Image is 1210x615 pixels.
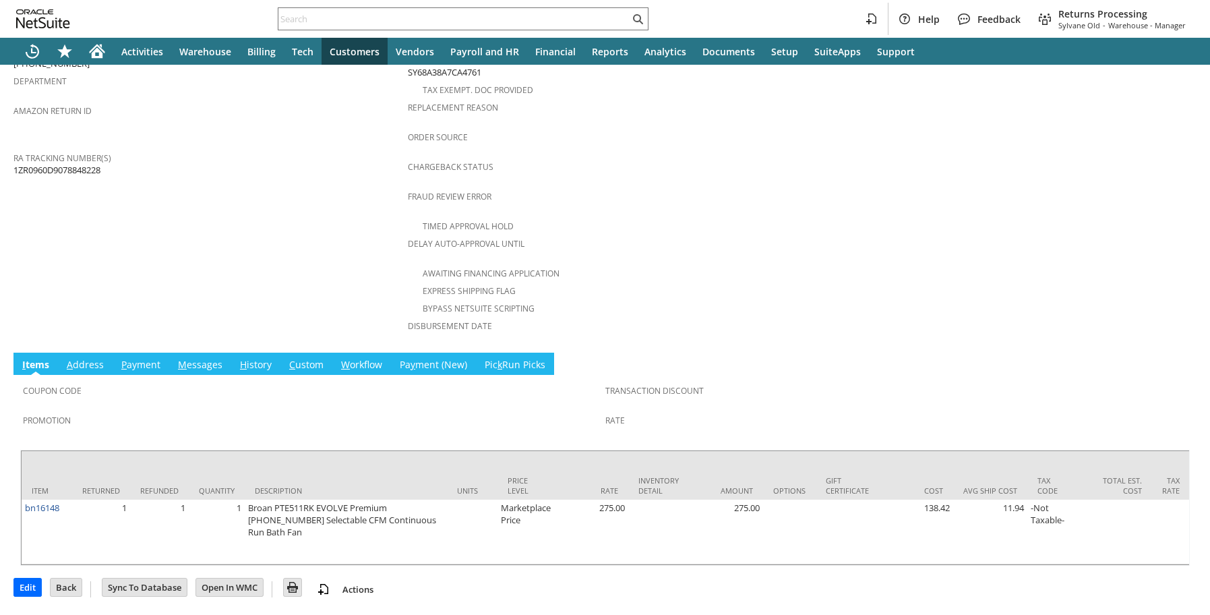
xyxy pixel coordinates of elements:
[25,502,59,514] a: bn16148
[130,500,189,564] td: 1
[286,358,327,373] a: Custom
[699,486,753,496] div: Amount
[255,486,437,496] div: Description
[877,45,915,58] span: Support
[16,9,70,28] svg: logo
[1172,355,1188,372] a: Unrolled view on
[239,38,284,65] a: Billing
[527,38,584,65] a: Financial
[1088,475,1142,496] div: Total Est. Cost
[16,38,49,65] a: Recent Records
[605,385,704,397] a: Transaction Discount
[240,358,247,371] span: H
[826,475,869,496] div: Gift Certificate
[13,152,111,164] a: RA Tracking Number(s)
[118,358,164,373] a: Payment
[189,500,245,564] td: 1
[605,415,625,426] a: Rate
[178,358,187,371] span: M
[289,358,295,371] span: C
[423,285,516,297] a: Express Shipping Flag
[773,486,806,496] div: Options
[694,38,763,65] a: Documents
[442,38,527,65] a: Payroll and HR
[199,486,235,496] div: Quantity
[408,66,481,79] span: SY68A38A7CA4761
[408,131,468,143] a: Order Source
[408,320,492,332] a: Disbursement Date
[814,45,861,58] span: SuiteApps
[72,500,130,564] td: 1
[245,500,447,564] td: Broan PTE511RK EVOLVE Premium [PHONE_NUMBER] Selectable CFM Continuous Run Bath Fan
[284,579,301,596] input: Print
[23,385,82,397] a: Coupon Code
[408,161,493,173] a: Chargeback Status
[423,84,533,96] a: Tax Exempt. Doc Provided
[1058,20,1100,30] span: Sylvane Old
[535,45,576,58] span: Financial
[284,579,301,595] img: Print
[175,358,226,373] a: Messages
[1162,475,1180,496] div: Tax Rate
[284,38,322,65] a: Tech
[396,358,471,373] a: Payment (New)
[13,105,92,117] a: Amazon Return ID
[918,13,940,26] span: Help
[457,486,487,496] div: Units
[630,11,646,27] svg: Search
[32,486,62,496] div: Item
[292,45,313,58] span: Tech
[102,579,187,596] input: Sync To Database
[408,238,524,250] a: Delay Auto-Approval Until
[592,45,628,58] span: Reports
[806,38,869,65] a: SuiteApps
[408,102,498,113] a: Replacement reason
[337,583,379,595] a: Actions
[179,45,231,58] span: Warehouse
[1027,500,1078,564] td: -Not Taxable-
[82,486,120,496] div: Returned
[338,358,386,373] a: Workflow
[644,45,686,58] span: Analytics
[554,500,628,564] td: 275.00
[411,358,415,371] span: y
[423,268,559,279] a: Awaiting Financing Application
[341,358,350,371] span: W
[121,358,127,371] span: P
[497,500,554,564] td: Marketplace Price
[1103,20,1106,30] span: -
[388,38,442,65] a: Vendors
[24,43,40,59] svg: Recent Records
[481,358,549,373] a: PickRun Picks
[396,45,434,58] span: Vendors
[423,221,514,232] a: Timed Approval Hold
[689,500,763,564] td: 275.00
[57,43,73,59] svg: Shortcuts
[23,415,71,426] a: Promotion
[889,486,943,496] div: Cost
[564,486,618,496] div: Rate
[330,45,380,58] span: Customers
[423,303,535,314] a: Bypass NetSuite Scripting
[638,475,679,496] div: Inventory Detail
[63,358,107,373] a: Address
[67,358,73,371] span: A
[879,500,953,564] td: 138.42
[247,45,276,58] span: Billing
[702,45,755,58] span: Documents
[977,13,1021,26] span: Feedback
[51,579,82,596] input: Back
[1058,7,1186,20] span: Returns Processing
[171,38,239,65] a: Warehouse
[771,45,798,58] span: Setup
[450,45,519,58] span: Payroll and HR
[1108,20,1186,30] span: Warehouse - Manager
[22,358,26,371] span: I
[497,358,502,371] span: k
[508,475,544,496] div: Price Level
[113,38,171,65] a: Activities
[237,358,275,373] a: History
[196,579,263,596] input: Open In WMC
[49,38,81,65] div: Shortcuts
[81,38,113,65] a: Home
